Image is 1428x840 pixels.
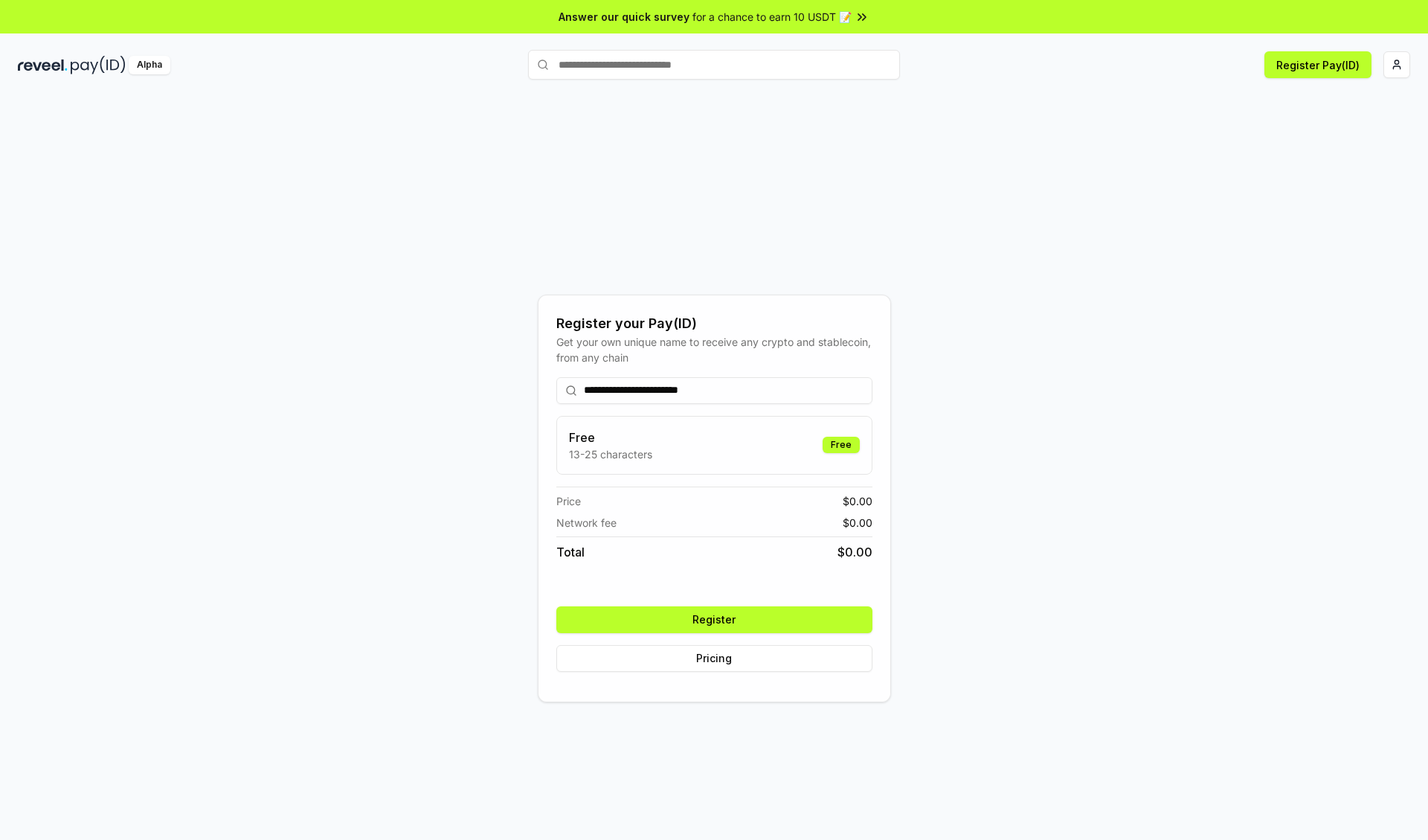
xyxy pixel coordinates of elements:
[71,56,126,74] img: pay_id
[569,429,652,446] h3: Free
[556,493,581,509] span: Price
[556,606,872,633] button: Register
[837,543,872,561] span: $ 0.00
[556,313,872,334] div: Register your Pay(ID)
[1264,51,1371,78] button: Register Pay(ID)
[556,515,617,530] span: Network fee
[18,56,68,74] img: reveel_dark
[823,437,860,453] div: Free
[556,334,872,365] div: Get your own unique name to receive any crypto and stablecoin, from any chain
[129,56,170,74] div: Alpha
[559,9,689,25] span: Answer our quick survey
[556,645,872,672] button: Pricing
[843,515,872,530] span: $ 0.00
[569,446,652,462] p: 13-25 characters
[692,9,852,25] span: for a chance to earn 10 USDT 📝
[556,543,585,561] span: Total
[843,493,872,509] span: $ 0.00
